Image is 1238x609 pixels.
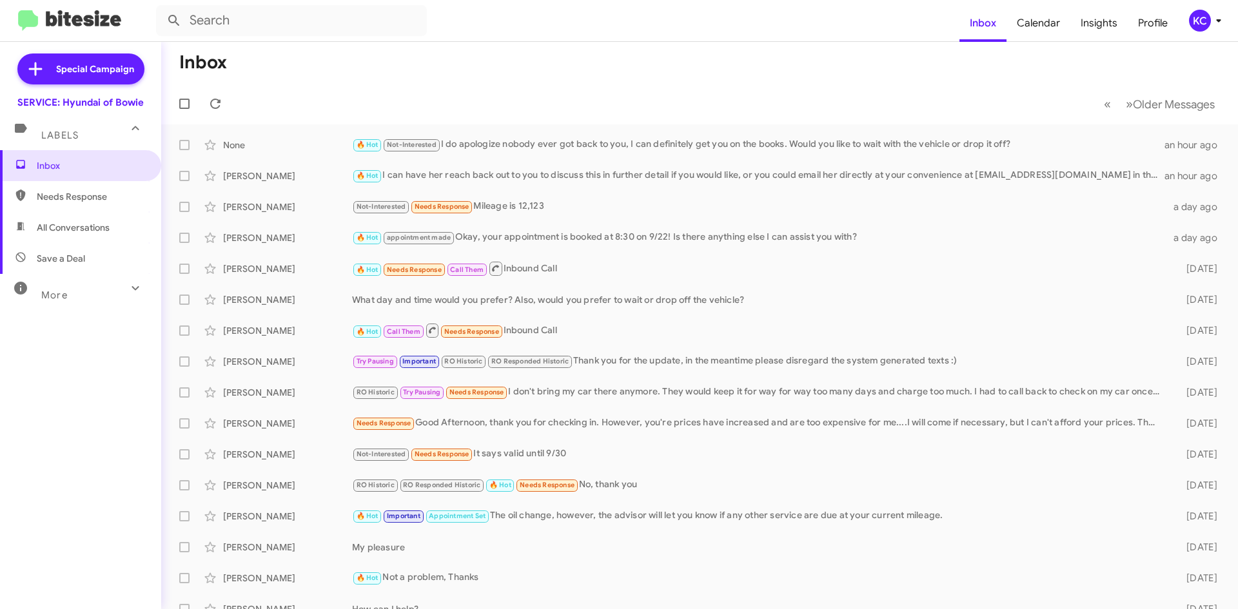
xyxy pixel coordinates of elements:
[37,159,146,172] span: Inbox
[352,478,1166,492] div: No, thank you
[37,252,85,265] span: Save a Deal
[179,52,227,73] h1: Inbox
[387,233,451,242] span: appointment made
[223,200,352,213] div: [PERSON_NAME]
[449,388,504,396] span: Needs Response
[1070,5,1128,42] a: Insights
[1164,139,1228,151] div: an hour ago
[352,260,1166,276] div: Inbound Call
[357,327,378,336] span: 🔥 Hot
[223,541,352,554] div: [PERSON_NAME]
[357,481,395,489] span: RO Historic
[357,512,378,520] span: 🔥 Hot
[403,388,440,396] span: Try Pausing
[1007,5,1070,42] a: Calendar
[1166,541,1228,554] div: [DATE]
[352,541,1166,554] div: My pleasure
[352,137,1164,152] div: I do apologize nobody ever got back to you, I can definitely get you on the books. Would you like...
[352,230,1166,245] div: Okay, your appointment is booked at 8:30 on 9/22! Is there anything else I can assist you with?
[37,190,146,203] span: Needs Response
[1166,417,1228,430] div: [DATE]
[223,231,352,244] div: [PERSON_NAME]
[444,357,482,365] span: RO Historic
[1166,200,1228,213] div: a day ago
[352,385,1166,400] div: I don't bring my car there anymore. They would keep it for way for way too many days and charge t...
[403,481,480,489] span: RO Responded Historic
[489,481,511,489] span: 🔥 Hot
[1189,10,1211,32] div: KC
[223,324,352,337] div: [PERSON_NAME]
[1118,91,1223,117] button: Next
[387,512,420,520] span: Important
[223,448,352,461] div: [PERSON_NAME]
[357,388,395,396] span: RO Historic
[415,450,469,458] span: Needs Response
[1164,169,1228,182] div: an hour ago
[429,512,486,520] span: Appointment Set
[387,327,420,336] span: Call Them
[1104,96,1111,112] span: «
[1128,5,1178,42] a: Profile
[223,169,352,182] div: [PERSON_NAME]
[1166,293,1228,306] div: [DATE]
[357,140,378,149] span: 🔥 Hot
[223,510,352,523] div: [PERSON_NAME]
[1178,10,1224,32] button: KC
[1126,96,1133,112] span: »
[357,266,378,274] span: 🔥 Hot
[156,5,427,36] input: Search
[357,233,378,242] span: 🔥 Hot
[223,262,352,275] div: [PERSON_NAME]
[1097,91,1223,117] nav: Page navigation example
[357,450,406,458] span: Not-Interested
[352,570,1166,585] div: Not a problem, Thanks
[1096,91,1119,117] button: Previous
[450,266,484,274] span: Call Them
[352,354,1166,369] div: Thank you for the update, in the meantime please disregard the system generated texts :)
[17,53,144,84] a: Special Campaign
[223,479,352,492] div: [PERSON_NAME]
[223,417,352,430] div: [PERSON_NAME]
[959,5,1007,42] a: Inbox
[352,168,1164,183] div: I can have her reach back out to you to discuss this in further detail if you would like, or you ...
[37,221,110,234] span: All Conversations
[415,202,469,211] span: Needs Response
[223,293,352,306] div: [PERSON_NAME]
[223,386,352,399] div: [PERSON_NAME]
[444,327,499,336] span: Needs Response
[387,266,442,274] span: Needs Response
[1166,572,1228,585] div: [DATE]
[1166,324,1228,337] div: [DATE]
[352,416,1166,430] div: Good Afternoon, thank you for checking in. However, you're prices have increased and are too expe...
[17,96,144,109] div: SERVICE: Hyundai of Bowie
[402,357,436,365] span: Important
[357,419,411,427] span: Needs Response
[357,202,406,211] span: Not-Interested
[1166,448,1228,461] div: [DATE]
[223,572,352,585] div: [PERSON_NAME]
[1166,386,1228,399] div: [DATE]
[1133,97,1215,111] span: Older Messages
[223,355,352,368] div: [PERSON_NAME]
[1166,479,1228,492] div: [DATE]
[352,322,1166,338] div: Inbound Call
[352,508,1166,523] div: The oil change, however, the advisor will let you know if any other service are due at your curre...
[41,130,79,141] span: Labels
[223,139,352,151] div: None
[520,481,575,489] span: Needs Response
[1166,355,1228,368] div: [DATE]
[1166,231,1228,244] div: a day ago
[357,171,378,180] span: 🔥 Hot
[352,447,1166,461] div: It says valid until 9/30
[352,293,1166,306] div: What day and time would you prefer? Also, would you prefer to wait or drop off the vehicle?
[1166,262,1228,275] div: [DATE]
[491,357,569,365] span: RO Responded Historic
[387,140,437,149] span: Not-Interested
[56,63,134,75] span: Special Campaign
[352,199,1166,214] div: Mileage is 12,123
[357,357,394,365] span: Try Pausing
